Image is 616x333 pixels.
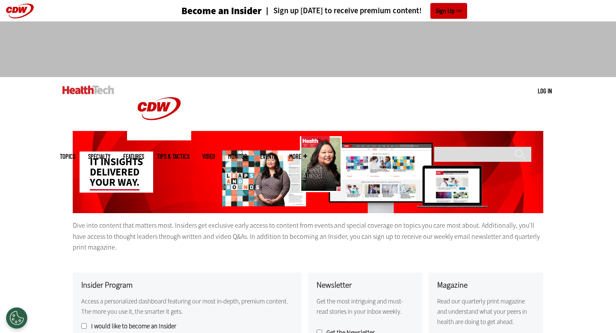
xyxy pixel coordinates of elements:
[123,153,144,160] a: Features
[228,153,247,160] a: MonITor
[81,281,293,289] h3: Insider Program
[60,153,75,160] span: Topics
[88,153,110,160] span: Specialty
[260,153,276,160] a: Events
[127,134,191,143] a: CDW
[62,86,114,94] img: Home
[73,220,543,253] p: Dive into content that matters most. Insiders get exclusive early access to content from events a...
[317,296,414,317] p: Get the most intriguing and must-read stories in your inbox weekly.
[289,153,307,160] span: More
[90,175,139,190] span: your way.
[149,6,262,16] a: Become an Insider
[317,281,414,289] h3: Newsletter
[157,153,190,160] a: Tips & Tactics
[6,307,27,329] div: Cookies Settings
[80,152,153,193] div: IT insights delivered
[538,87,552,95] a: Log in
[430,3,467,19] a: Sign Up
[262,7,422,15] a: Sign up [DATE] to receive premium content!
[202,153,215,160] a: Video
[538,86,552,95] div: User menu
[437,296,535,327] p: Read our quarterly print magazine and understand what your peers in health are doing to get ahead.
[81,323,293,330] label: I would like to become an Insider
[152,30,464,68] iframe: advertisement
[81,296,293,317] p: Access a personalized dashboard featuring our most in-depth, premium content. The more you use it...
[6,307,27,329] button: Open Preferences
[181,6,262,16] h3: Become an Insider
[437,281,535,289] h3: Magazine
[127,77,191,140] img: Home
